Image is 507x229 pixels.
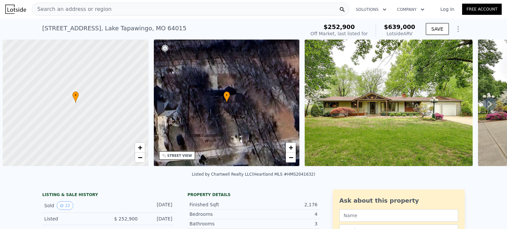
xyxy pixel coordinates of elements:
span: $252,900 [323,23,355,30]
input: Name [339,209,458,222]
button: Show Options [452,22,465,36]
button: View historical data [57,201,73,210]
button: Company [392,4,430,15]
div: Off Market, last listed for [311,30,368,37]
img: Lotside [5,5,26,14]
button: SAVE [426,23,449,35]
a: Log In [432,6,462,13]
div: • [72,91,79,103]
a: Zoom in [286,143,296,153]
img: Sale: 135015481 Parcel: 60575151 [305,40,473,166]
div: Property details [187,192,320,197]
div: Finished Sqft [189,201,253,208]
button: Solutions [351,4,392,15]
a: Zoom out [286,153,296,162]
span: + [289,143,293,152]
div: Ask about this property [339,196,458,205]
div: Sold [44,201,103,210]
div: 3 [253,220,318,227]
span: • [72,92,79,98]
div: [DATE] [143,215,172,222]
span: $639,000 [384,23,415,30]
span: • [223,92,230,98]
div: STREET VIEW [167,153,192,158]
div: Bedrooms [189,211,253,217]
div: Bathrooms [189,220,253,227]
a: Zoom in [135,143,145,153]
div: 4 [253,211,318,217]
span: $ 252,900 [114,216,138,221]
div: • [223,91,230,103]
span: Search an address or region [32,5,112,13]
span: + [138,143,142,152]
div: Lotside ARV [384,30,415,37]
div: LISTING & SALE HISTORY [42,192,174,199]
div: [STREET_ADDRESS] , Lake Tapawingo , MO 64015 [42,24,186,33]
div: Listed [44,215,103,222]
a: Free Account [462,4,502,15]
div: 2,176 [253,201,318,208]
span: − [138,153,142,161]
span: − [289,153,293,161]
div: [DATE] [143,201,172,210]
div: Listed by Chartwell Realty LLC (Heartland MLS #HMS2041632) [192,172,315,177]
a: Zoom out [135,153,145,162]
